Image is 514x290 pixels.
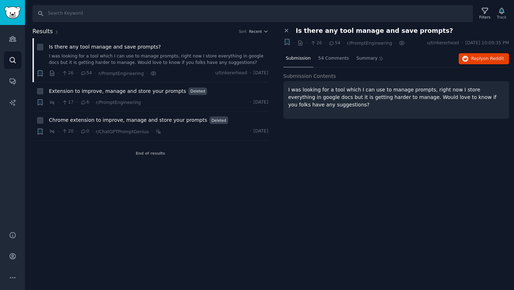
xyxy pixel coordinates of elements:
span: Results [32,27,53,36]
span: · [462,40,463,46]
span: u/tinkererhead [427,40,459,46]
span: · [95,70,96,77]
span: · [76,70,77,77]
span: [DATE] [253,70,268,76]
span: · [76,128,77,135]
span: · [76,99,77,106]
span: 54 Comments [318,55,349,62]
span: 54 [328,40,340,46]
input: Search Keyword [32,5,473,22]
div: Sort [239,29,247,34]
span: u/tinkererhead [215,70,247,76]
span: Submission [286,55,311,62]
span: Deleted [188,87,207,95]
span: · [250,70,251,76]
span: Submission Contents [283,72,336,80]
span: 3 [55,30,58,34]
span: Is there any tool manage and save prompts? [296,27,453,35]
span: r/PromptEngineering [96,100,141,105]
img: GummySearch logo [4,6,21,19]
span: · [293,39,295,47]
span: 26 [62,70,74,76]
span: · [306,39,307,47]
span: · [92,128,93,135]
span: · [151,128,153,135]
a: Chrome extension to improve, manage and store your prompts [49,116,207,124]
span: 17 [62,99,74,106]
a: I was looking for a tool which I can use to manage prompts, right now I store everything in googl... [49,53,268,66]
span: r/ChatGPTPromptGenius [96,129,148,134]
span: 0 [80,128,89,135]
span: · [324,39,326,47]
span: · [395,39,396,47]
div: Filters [479,15,490,20]
span: · [343,39,344,47]
span: Summary [356,55,377,62]
p: I was looking for a tool which I can use to manage prompts, right now I store everything in googl... [288,86,504,109]
span: Deleted [210,116,228,124]
span: 54 [80,70,92,76]
span: r/PromptEngineering [99,71,144,76]
span: 20 [62,128,74,135]
span: 6 [80,99,89,106]
span: · [58,128,59,135]
span: · [146,70,148,77]
span: · [250,128,251,135]
span: Reply [471,56,504,62]
button: Replyon Reddit [459,53,509,65]
span: · [92,99,93,106]
div: End of results [32,141,268,166]
span: [DATE] 10:09:35 PM [465,40,509,46]
span: · [58,99,59,106]
span: on Reddit [483,56,504,61]
span: [DATE] [253,99,268,106]
a: Is there any tool manage and save prompts? [49,43,161,51]
span: [DATE] [253,128,268,135]
span: · [250,99,251,106]
span: 26 [310,40,322,46]
a: Extension to improve, manage and store your prompts [49,87,186,95]
span: Recent [249,29,262,34]
span: · [58,70,59,77]
span: r/PromptEngineering [347,41,392,46]
button: Recent [249,29,268,34]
